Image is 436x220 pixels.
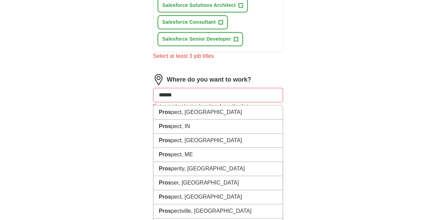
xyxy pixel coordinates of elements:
strong: Pros [159,180,171,186]
li: pect, IN [153,119,283,134]
li: pect, [GEOGRAPHIC_DATA] [153,105,283,119]
span: Salesforce Senior Developer [162,35,231,43]
li: pect, [GEOGRAPHIC_DATA] [153,134,283,148]
strong: Pros [159,137,171,143]
span: Salesforce Consultant [162,19,216,26]
button: Salesforce Senior Developer [158,32,243,46]
div: Select at least 3 job titles [153,52,283,60]
img: location.png [153,74,164,85]
div: Enter and select a location from the list [153,102,283,111]
li: pect, ME [153,148,283,162]
strong: Pros [159,151,171,157]
li: pect, [GEOGRAPHIC_DATA] [153,190,283,204]
li: pectville, [GEOGRAPHIC_DATA] [153,204,283,218]
label: Where do you want to work? [167,75,251,84]
strong: Pros [159,123,171,129]
strong: Pros [159,166,171,171]
li: ser, [GEOGRAPHIC_DATA] [153,176,283,190]
li: perity, [GEOGRAPHIC_DATA] [153,162,283,176]
span: Salesforce Solutions Architect [162,2,236,9]
strong: Pros [159,208,171,214]
strong: Pros [159,109,171,115]
button: Salesforce Consultant [158,15,228,29]
strong: Pros [159,194,171,200]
